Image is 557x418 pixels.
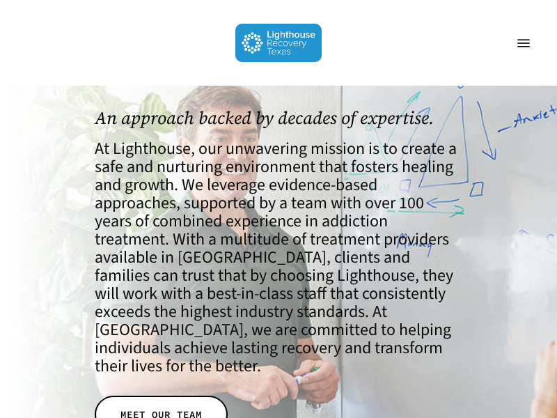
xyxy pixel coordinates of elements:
img: Lighthouse Recovery Texas [235,24,322,62]
a: Navigation Menu [510,36,538,50]
h1: An approach backed by decades of expertise. [95,108,462,128]
h4: At Lighthouse, our unwavering mission is to create a safe and nurturing environment that fosters ... [95,140,462,376]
